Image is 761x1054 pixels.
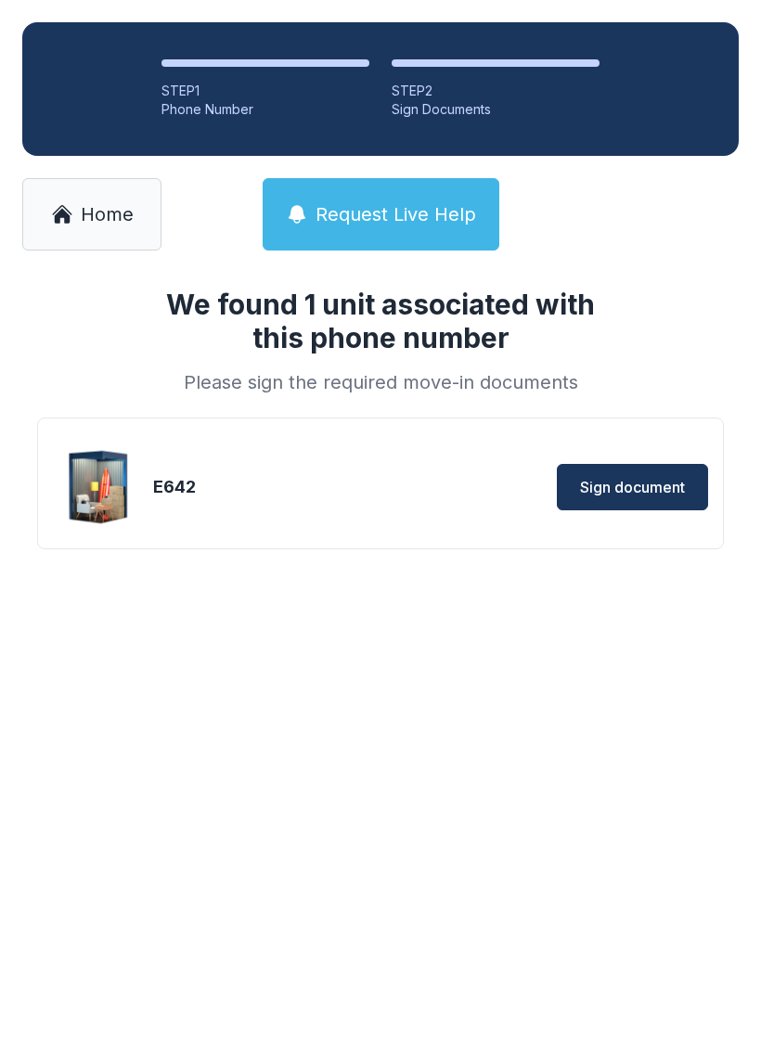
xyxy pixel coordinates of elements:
h1: We found 1 unit associated with this phone number [143,288,618,354]
div: Please sign the required move-in documents [143,369,618,395]
span: Request Live Help [316,201,476,227]
div: E642 [153,474,376,500]
div: STEP 2 [392,82,600,100]
div: Phone Number [161,100,369,119]
div: Sign Documents [392,100,600,119]
div: STEP 1 [161,82,369,100]
span: Home [81,201,134,227]
span: Sign document [580,476,685,498]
